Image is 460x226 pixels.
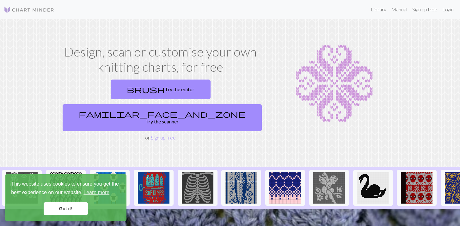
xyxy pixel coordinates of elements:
[79,110,246,118] span: familiar_face_and_zone
[90,170,130,206] button: Sheep socks
[440,3,456,16] a: Login
[178,184,218,190] a: New Piskel-1.png (2).png
[4,6,54,14] img: Logo
[11,180,120,197] span: This website uses cookies to ensure you get the best experience on our website.
[178,170,218,206] button: New Piskel-1.png (2).png
[309,184,349,190] a: angel practice
[94,172,126,204] img: Sheep socks
[221,170,261,206] button: fish prac
[397,184,437,190] a: spiderfront.jpeg
[60,77,261,141] div: or
[357,172,389,204] img: IMG_0291.jpeg
[50,172,82,204] img: tracery
[410,3,440,16] a: Sign up free
[63,104,262,131] a: Try the scanner
[182,172,213,204] img: New Piskel-1.png (2).png
[265,184,305,190] a: Idee
[397,170,437,206] button: spiderfront.jpeg
[2,184,42,190] a: fishies :)
[269,172,301,204] img: Idee
[134,184,174,190] a: Sardines in a can
[151,134,176,140] a: Sign up free
[353,184,393,190] a: IMG_0291.jpeg
[353,170,393,206] button: IMG_0291.jpeg
[138,172,169,204] img: Sardines in a can
[265,170,305,206] button: Idee
[389,3,410,16] a: Manual
[111,80,211,99] a: Try the editor
[401,172,432,204] img: spiderfront.jpeg
[134,170,174,206] button: Sardines in a can
[368,3,389,16] a: Library
[60,44,261,74] h1: Design, scan or customise your own knitting charts, for free
[221,184,261,190] a: fish prac
[225,172,257,204] img: fish prac
[313,172,345,204] img: angel practice
[5,174,126,221] div: cookieconsent
[309,170,349,206] button: angel practice
[127,85,165,94] span: brush
[83,188,110,197] a: learn more about cookies
[2,170,42,206] button: fishies :)
[46,170,86,206] button: tracery
[44,202,88,215] a: dismiss cookie message
[6,172,38,204] img: fishies :)
[269,44,400,123] img: Chart example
